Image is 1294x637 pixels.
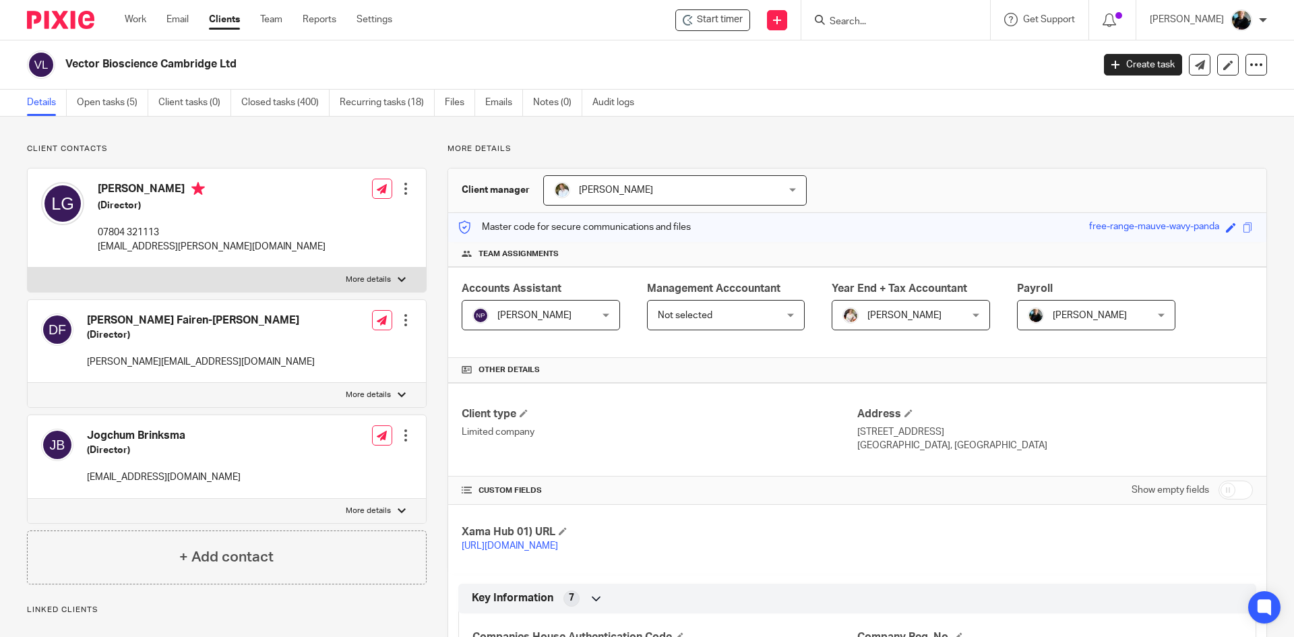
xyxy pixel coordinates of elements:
[1028,307,1044,324] img: nicky-partington.jpg
[357,13,392,26] a: Settings
[65,57,880,71] h2: Vector Bioscience Cambridge Ltd
[479,249,559,260] span: Team assignments
[346,390,391,400] p: More details
[462,541,558,551] a: [URL][DOMAIN_NAME]
[497,311,572,320] span: [PERSON_NAME]
[346,506,391,516] p: More details
[462,183,530,197] h3: Client manager
[675,9,750,31] div: Vector Bioscience Cambridge Ltd
[303,13,336,26] a: Reports
[27,11,94,29] img: Pixie
[1053,311,1127,320] span: [PERSON_NAME]
[445,90,475,116] a: Files
[27,51,55,79] img: svg%3E
[472,591,553,605] span: Key Information
[857,439,1253,452] p: [GEOGRAPHIC_DATA], [GEOGRAPHIC_DATA]
[448,144,1267,154] p: More details
[592,90,644,116] a: Audit logs
[867,311,942,320] span: [PERSON_NAME]
[41,429,73,461] img: svg%3E
[191,182,205,195] i: Primary
[485,90,523,116] a: Emails
[479,365,540,375] span: Other details
[27,605,427,615] p: Linked clients
[125,13,146,26] a: Work
[472,307,489,324] img: svg%3E
[260,13,282,26] a: Team
[1231,9,1252,31] img: nicky-partington.jpg
[1017,283,1053,294] span: Payroll
[166,13,189,26] a: Email
[87,328,315,342] h5: (Director)
[1150,13,1224,26] p: [PERSON_NAME]
[1089,220,1219,235] div: free-range-mauve-wavy-panda
[87,444,241,457] h5: (Director)
[241,90,330,116] a: Closed tasks (400)
[1104,54,1182,75] a: Create task
[41,182,84,225] img: svg%3E
[579,185,653,195] span: [PERSON_NAME]
[569,591,574,605] span: 7
[98,240,326,253] p: [EMAIL_ADDRESS][PERSON_NAME][DOMAIN_NAME]
[98,226,326,239] p: 07804 321113
[1132,483,1209,497] label: Show empty fields
[697,13,743,27] span: Start timer
[77,90,148,116] a: Open tasks (5)
[98,199,326,212] h5: (Director)
[462,525,857,539] h4: Xama Hub 01) URL
[27,144,427,154] p: Client contacts
[462,283,561,294] span: Accounts Assistant
[857,425,1253,439] p: [STREET_ADDRESS]
[458,220,691,234] p: Master code for secure communications and files
[179,547,274,568] h4: + Add contact
[832,283,967,294] span: Year End + Tax Accountant
[41,313,73,346] img: svg%3E
[98,182,326,199] h4: [PERSON_NAME]
[533,90,582,116] a: Notes (0)
[87,471,241,484] p: [EMAIL_ADDRESS][DOMAIN_NAME]
[857,407,1253,421] h4: Address
[828,16,950,28] input: Search
[462,407,857,421] h4: Client type
[346,274,391,285] p: More details
[647,283,780,294] span: Management Acccountant
[462,425,857,439] p: Limited company
[87,429,241,443] h4: Jogchum Brinksma
[462,485,857,496] h4: CUSTOM FIELDS
[87,313,315,328] h4: [PERSON_NAME] Fairen-[PERSON_NAME]
[209,13,240,26] a: Clients
[658,311,712,320] span: Not selected
[27,90,67,116] a: Details
[158,90,231,116] a: Client tasks (0)
[842,307,859,324] img: Kayleigh%20Henson.jpeg
[554,182,570,198] img: sarah-royle.jpg
[340,90,435,116] a: Recurring tasks (18)
[1023,15,1075,24] span: Get Support
[87,355,315,369] p: [PERSON_NAME][EMAIL_ADDRESS][DOMAIN_NAME]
